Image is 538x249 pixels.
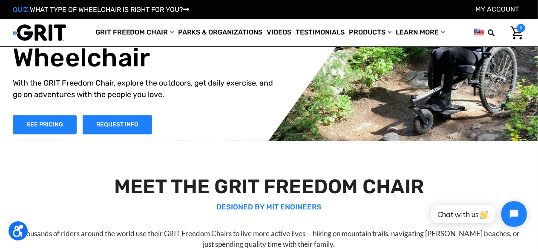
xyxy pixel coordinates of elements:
p: DESIGNED BY MIT ENGINEERS [14,202,525,213]
a: QUIZ:WHAT TYPE OF WHEELCHAIR IS RIGHT FOR YOU? [13,6,189,14]
p: With the GRIT Freedom Chair, explore the outdoors, get daily exercise, and go on adventures with ... [13,77,276,100]
a: Learn More [394,19,447,46]
h2: MEET THE GRIT FREEDOM CHAIR [14,175,525,198]
img: Cart [511,26,523,40]
img: us.png [474,27,484,38]
a: Cart with 0 items [504,24,525,42]
a: Shop Now [13,115,77,134]
span: QUIZ: [13,6,30,14]
a: Account [475,5,519,13]
a: Slide number 1, Request Information [83,115,152,134]
a: Products [347,19,394,46]
span: 0 [517,24,525,32]
input: Search [492,24,504,42]
a: GRIT Freedom Chair [93,19,176,46]
a: Parks & Organizations [176,19,265,46]
a: Testimonials [294,19,347,46]
img: GRIT All-Terrain Wheelchair and Mobility Equipment [13,24,66,41]
span: Phone Number [115,35,161,43]
a: Videos [265,19,294,46]
iframe: Tidio Chat [422,194,534,234]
